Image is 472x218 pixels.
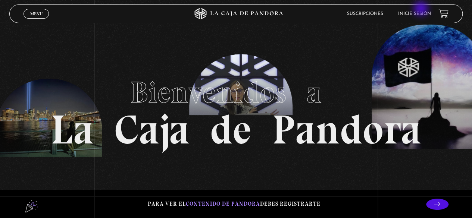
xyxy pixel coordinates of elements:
span: Cerrar [28,18,45,23]
a: Inicie sesión [398,12,431,16]
span: Menu [30,12,43,16]
p: Para ver el debes registrarte [148,199,321,209]
span: contenido de Pandora [186,200,260,207]
a: Suscripciones [347,12,383,16]
span: Bienvenidos a [130,75,342,110]
h1: La Caja de Pandora [51,68,421,150]
a: View your shopping cart [438,9,448,19]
